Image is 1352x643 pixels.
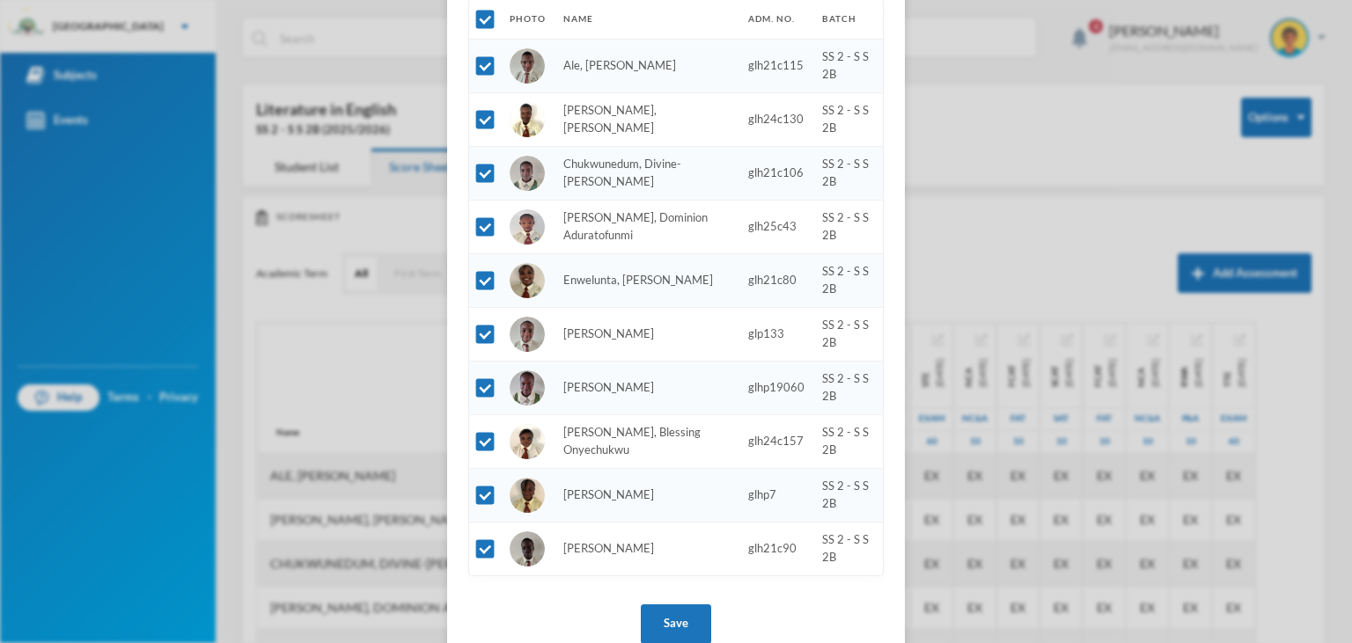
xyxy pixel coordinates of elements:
[555,361,739,414] td: [PERSON_NAME]
[510,156,545,191] img: STUDENT
[555,92,739,146] td: [PERSON_NAME], [PERSON_NAME]
[739,253,813,307] td: glh21c80
[739,414,813,468] td: glh24c157
[555,39,739,92] td: Ale, [PERSON_NAME]
[510,263,545,298] img: STUDENT
[739,92,813,146] td: glh24c130
[510,531,545,566] img: STUDENT
[739,522,813,575] td: glh21c90
[555,468,739,522] td: [PERSON_NAME]
[739,468,813,522] td: glhp7
[555,146,739,200] td: Chukwunedum, Divine-[PERSON_NAME]
[510,478,545,513] img: STUDENT
[555,414,739,468] td: [PERSON_NAME], Blessing Onyechukwu
[510,209,545,245] img: STUDENT
[739,200,813,253] td: glh25c43
[739,361,813,414] td: glhp19060
[739,39,813,92] td: glh21c115
[510,424,545,459] img: STUDENT
[510,48,545,84] img: STUDENT
[813,361,883,414] td: SS 2 - S S 2B
[813,200,883,253] td: SS 2 - S S 2B
[813,92,883,146] td: SS 2 - S S 2B
[813,307,883,361] td: SS 2 - S S 2B
[813,414,883,468] td: SS 2 - S S 2B
[739,307,813,361] td: glp133
[739,146,813,200] td: glh21c106
[813,146,883,200] td: SS 2 - S S 2B
[510,370,545,406] img: STUDENT
[813,468,883,522] td: SS 2 - S S 2B
[510,102,545,137] img: STUDENT
[555,200,739,253] td: [PERSON_NAME], Dominion Aduratofunmi
[813,39,883,92] td: SS 2 - S S 2B
[813,522,883,575] td: SS 2 - S S 2B
[510,317,545,352] img: STUDENT
[555,522,739,575] td: [PERSON_NAME]
[555,307,739,361] td: [PERSON_NAME]
[555,253,739,307] td: Enwelunta, [PERSON_NAME]
[813,253,883,307] td: SS 2 - S S 2B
